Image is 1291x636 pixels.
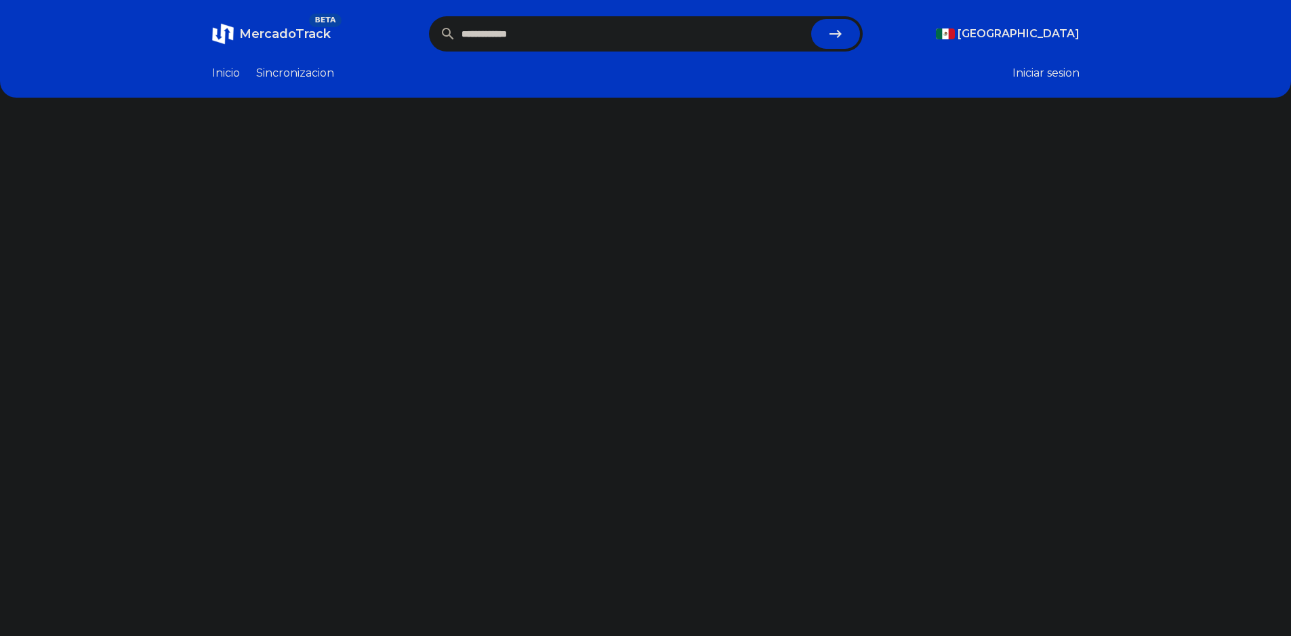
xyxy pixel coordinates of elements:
[212,23,234,45] img: MercadoTrack
[1012,65,1080,81] button: Iniciar sesion
[936,26,1080,42] button: [GEOGRAPHIC_DATA]
[936,28,955,39] img: Mexico
[256,65,334,81] a: Sincronizacion
[309,14,341,27] span: BETA
[212,23,331,45] a: MercadoTrackBETA
[212,65,240,81] a: Inicio
[958,26,1080,42] span: [GEOGRAPHIC_DATA]
[239,26,331,41] span: MercadoTrack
